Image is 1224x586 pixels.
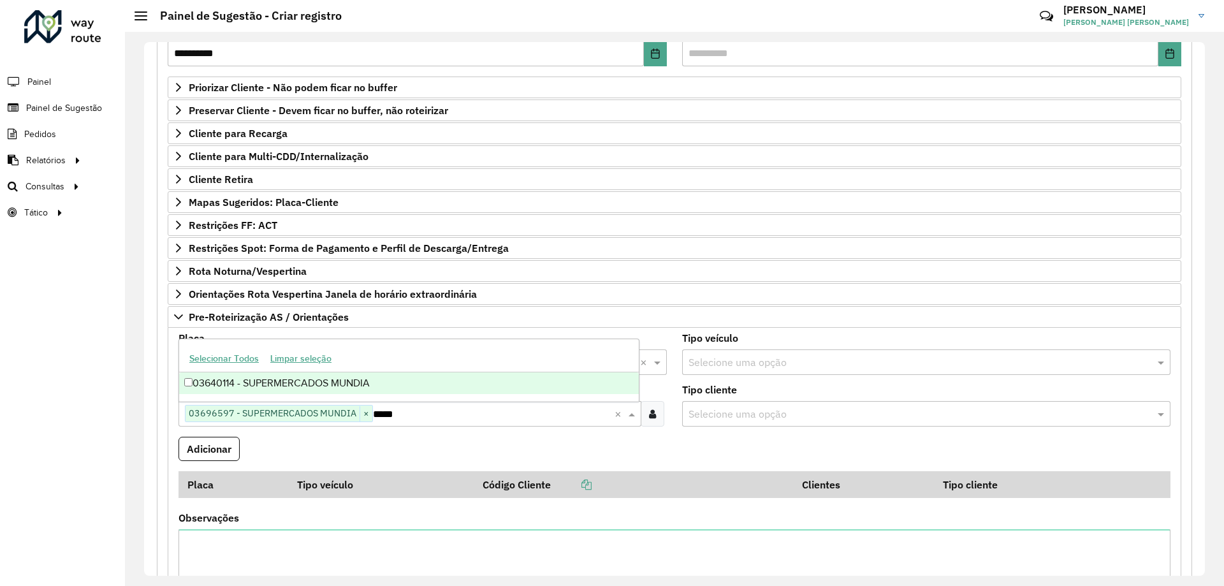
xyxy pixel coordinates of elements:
a: Restrições FF: ACT [168,214,1181,236]
span: Mapas Sugeridos: Placa-Cliente [189,197,339,207]
button: Choose Date [1158,41,1181,66]
button: Selecionar Todos [184,349,265,369]
span: [PERSON_NAME] [PERSON_NAME] [1063,17,1189,28]
span: Rota Noturna/Vespertina [189,266,307,276]
span: Painel [27,75,51,89]
span: Restrições Spot: Forma de Pagamento e Perfil de Descarga/Entrega [189,243,509,253]
ng-dropdown-panel: Options list [178,339,639,402]
a: Cliente para Multi-CDD/Internalização [168,145,1181,167]
h3: [PERSON_NAME] [1063,4,1189,16]
a: Contato Rápido [1033,3,1060,30]
a: Mapas Sugeridos: Placa-Cliente [168,191,1181,213]
a: Copiar [551,478,592,491]
a: Orientações Rota Vespertina Janela de horário extraordinária [168,283,1181,305]
label: Tipo cliente [682,382,737,397]
span: Cliente para Multi-CDD/Internalização [189,151,368,161]
span: Painel de Sugestão [26,101,102,115]
button: Adicionar [178,437,240,461]
span: Tático [24,206,48,219]
span: Preservar Cliente - Devem ficar no buffer, não roteirizar [189,105,448,115]
span: Clear all [615,406,625,421]
div: 03640114 - SUPERMERCADOS MUNDIA [179,372,639,394]
span: Cliente Retira [189,174,253,184]
button: Limpar seleção [265,349,337,369]
span: Pre-Roteirização AS / Orientações [189,312,349,322]
a: Pre-Roteirização AS / Orientações [168,306,1181,328]
label: Placa [178,330,205,346]
a: Priorizar Cliente - Não podem ficar no buffer [168,77,1181,98]
label: Observações [178,510,239,525]
span: Clear all [640,355,651,370]
th: Tipo veículo [289,471,474,498]
a: Preservar Cliente - Devem ficar no buffer, não roteirizar [168,99,1181,121]
span: Consultas [25,180,64,193]
a: Restrições Spot: Forma de Pagamento e Perfil de Descarga/Entrega [168,237,1181,259]
h2: Painel de Sugestão - Criar registro [147,9,342,23]
th: Placa [178,471,289,498]
button: Choose Date [644,41,667,66]
span: Orientações Rota Vespertina Janela de horário extraordinária [189,289,477,299]
span: Priorizar Cliente - Não podem ficar no buffer [189,82,397,92]
span: × [360,406,372,421]
a: Cliente Retira [168,168,1181,190]
th: Tipo cliente [934,471,1116,498]
span: 03696597 - SUPERMERCADOS MUNDIA [186,406,360,421]
label: Tipo veículo [682,330,738,346]
th: Código Cliente [474,471,794,498]
span: Pedidos [24,128,56,141]
span: Relatórios [26,154,66,167]
span: Cliente para Recarga [189,128,288,138]
th: Clientes [793,471,934,498]
span: Restrições FF: ACT [189,220,277,230]
a: Rota Noturna/Vespertina [168,260,1181,282]
a: Cliente para Recarga [168,122,1181,144]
